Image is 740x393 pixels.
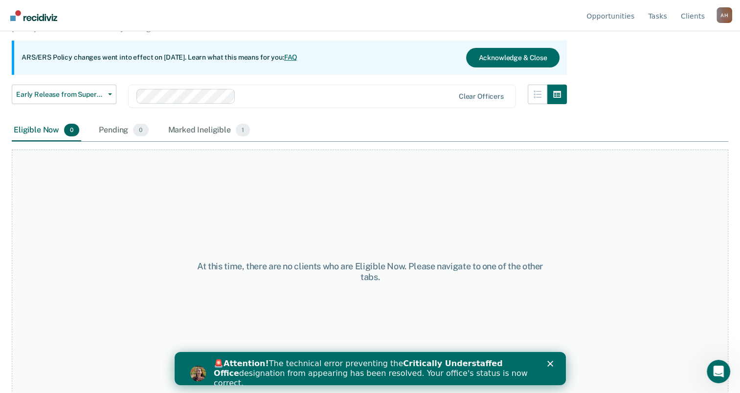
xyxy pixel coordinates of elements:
[10,10,57,21] img: Recidiviz
[191,261,549,282] div: At this time, there are no clients who are Eligible Now. Please navigate to one of the other tabs.
[12,14,539,33] p: Supervision clients may be eligible for Early Release from Supervision if they meet certain crite...
[64,124,79,136] span: 0
[49,7,94,16] b: Attention!
[39,7,360,36] div: 🚨 The technical error preventing the designation from appearing has been resolved. Your office's ...
[22,53,297,63] p: ARS/ERS Policy changes went into effect on [DATE]. Learn what this means for you:
[373,9,382,15] div: Close
[284,53,298,61] a: FAQ
[12,120,81,141] div: Eligible Now0
[166,120,252,141] div: Marked Ineligible1
[717,7,732,23] div: A H
[97,120,150,141] div: Pending0
[459,92,504,101] div: Clear officers
[717,7,732,23] button: Profile dropdown button
[466,48,559,67] button: Acknowledge & Close
[707,360,730,383] iframe: Intercom live chat
[12,85,116,104] button: Early Release from Supervision
[39,7,328,26] b: Critically Understaffed Office
[16,90,104,99] span: Early Release from Supervision
[133,124,148,136] span: 0
[175,352,566,385] iframe: Intercom live chat banner
[236,124,250,136] span: 1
